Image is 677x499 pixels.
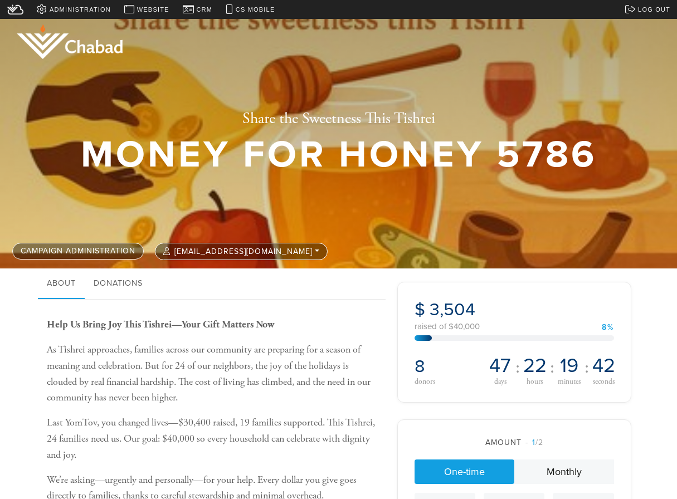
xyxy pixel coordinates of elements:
[527,378,543,386] span: hours
[560,356,578,376] span: 19
[550,359,554,376] span: :
[50,5,111,14] span: Administration
[489,356,511,376] span: 47
[638,5,670,14] span: Log out
[415,437,614,448] div: Amount
[585,359,589,376] span: :
[81,137,597,173] h1: Money for Honey 5786
[12,243,144,260] a: Campaign Administration
[38,268,85,300] a: About
[532,438,535,447] span: 1
[514,459,614,484] a: Monthly
[430,299,475,320] span: 3,504
[415,322,614,331] div: raised of $40,000
[47,342,380,406] p: As Tishrei approaches, families across our community are preparing for a season of meaning and ce...
[525,438,543,447] span: /2
[558,378,581,386] span: minutes
[523,356,547,376] span: 22
[85,268,152,300] a: Donations
[415,299,425,320] span: $
[415,378,483,385] div: donors
[415,356,483,377] h2: 8
[196,5,212,14] span: CRM
[155,243,328,260] button: [EMAIL_ADDRESS][DOMAIN_NAME]
[81,110,597,129] h2: Share the Sweetness This Tishrei
[236,5,275,14] span: CS Mobile
[515,359,520,376] span: :
[593,378,615,386] span: seconds
[17,25,123,59] img: logo_half.png
[415,459,514,484] a: One-time
[47,415,380,463] p: Last YomTov, you changed lives—$30,400 raised, 19 families supported. This Tishrei, 24 families n...
[137,5,169,14] span: Website
[592,356,615,376] span: 42
[494,378,506,386] span: days
[602,324,614,331] div: 8%
[47,318,274,331] b: Help Us Bring Joy This Tishrei—Your Gift Matters Now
